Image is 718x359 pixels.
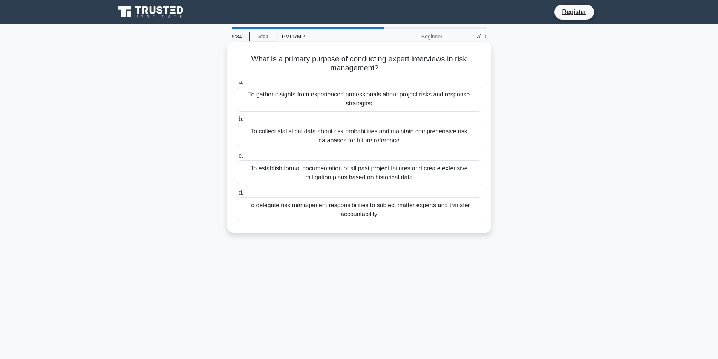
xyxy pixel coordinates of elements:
[239,189,243,196] span: d.
[239,79,243,85] span: a.
[236,54,482,73] h5: What is a primary purpose of conducting expert interviews in risk management?
[557,7,591,17] a: Register
[237,160,481,185] div: To establish formal documentation of all past project failures and create extensive mitigation pl...
[227,29,249,44] div: 5:34
[239,116,243,122] span: b.
[237,124,481,148] div: To collect statistical data about risk probabilities and maintain comprehensive risk databases fo...
[249,32,277,41] a: Stop
[277,29,381,44] div: PMI-RMP
[239,153,243,159] span: c.
[237,197,481,222] div: To delegate risk management responsibilities to subject matter experts and transfer accountability
[237,87,481,112] div: To gather insights from experienced professionals about project risks and response strategies
[381,29,447,44] div: Beginner
[447,29,491,44] div: 7/10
